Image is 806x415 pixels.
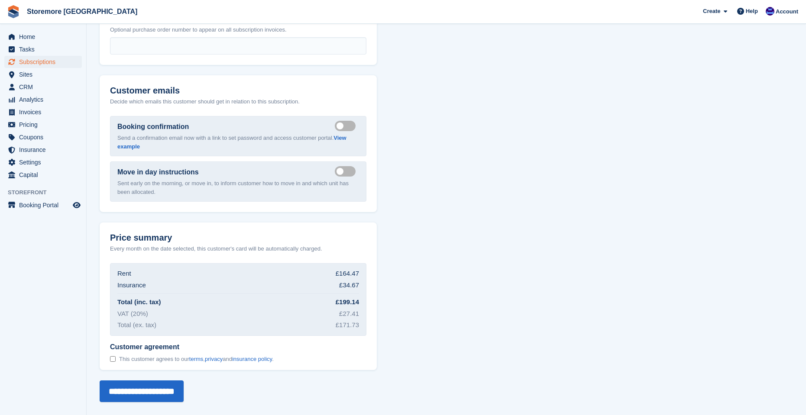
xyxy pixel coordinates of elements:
[117,320,156,330] div: Total (ex. tax)
[19,43,71,55] span: Tasks
[4,56,82,68] a: menu
[232,356,272,362] a: insurance policy
[117,167,199,177] label: Move in day instructions
[8,188,86,197] span: Storefront
[117,309,148,319] div: VAT (20%)
[4,199,82,211] a: menu
[4,131,82,143] a: menu
[117,122,189,132] label: Booking confirmation
[339,280,359,290] div: £34.67
[766,7,774,16] img: Angela
[110,86,366,96] h2: Customer emails
[19,81,71,93] span: CRM
[4,169,82,181] a: menu
[117,297,161,307] div: Total (inc. tax)
[110,26,366,34] p: Optional purchase order number to appear on all subscription invoices.
[117,134,359,151] p: Send a confirmation email now with a link to set password and access customer portal.
[117,135,346,150] a: View example
[4,156,82,168] a: menu
[23,4,141,19] a: Storemore [GEOGRAPHIC_DATA]
[19,169,71,181] span: Capital
[117,280,146,290] div: Insurance
[71,200,82,210] a: Preview store
[19,93,71,106] span: Analytics
[7,5,20,18] img: stora-icon-8386f47178a22dfd0bd8f6a31ec36ba5ce8667c1dd55bd0f319d3a0aa187defe.svg
[339,309,359,319] div: £27.41
[336,269,359,279] div: £164.47
[19,156,71,168] span: Settings
[110,233,366,243] h2: Price summary
[205,356,223,362] a: privacy
[4,31,82,43] a: menu
[336,320,359,330] div: £171.73
[4,144,82,156] a: menu
[117,179,359,196] p: Sent early on the morning, or move in, to inform customer how to move in and which unit has been ...
[4,43,82,55] a: menu
[19,106,71,118] span: Invoices
[19,68,71,80] span: Sites
[110,356,116,362] input: Customer agreement This customer agrees to ourterms,privacyandinsurance policy.
[110,244,322,253] p: Every month on the date selected, this customer's card will be automatically charged.
[117,269,131,279] div: Rent
[110,97,366,106] p: Decide which emails this customer should get in relation to this subscription.
[19,199,71,211] span: Booking Portal
[19,31,71,43] span: Home
[335,171,359,172] label: Send move in day email
[4,81,82,93] a: menu
[335,125,359,126] label: Send booking confirmation email
[19,119,71,131] span: Pricing
[4,68,82,80] a: menu
[703,7,720,16] span: Create
[776,7,798,16] span: Account
[189,356,204,362] a: terms
[4,119,82,131] a: menu
[746,7,758,16] span: Help
[336,297,359,307] div: £199.14
[19,56,71,68] span: Subscriptions
[110,343,274,351] span: Customer agreement
[19,144,71,156] span: Insurance
[4,106,82,118] a: menu
[4,93,82,106] a: menu
[119,356,274,363] span: This customer agrees to our , and .
[19,131,71,143] span: Coupons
